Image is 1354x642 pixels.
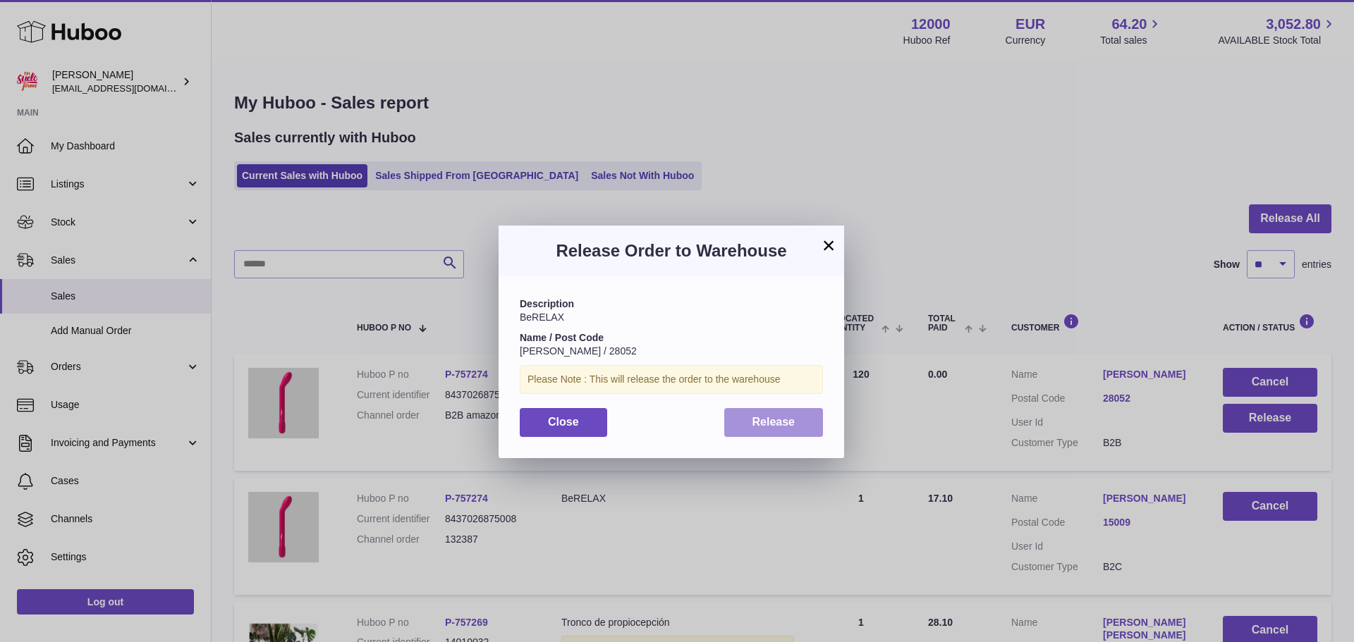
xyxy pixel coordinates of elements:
[752,416,795,428] span: Release
[520,240,823,262] h3: Release Order to Warehouse
[724,408,824,437] button: Release
[520,345,637,357] span: [PERSON_NAME] / 28052
[520,365,823,394] div: Please Note : This will release the order to the warehouse
[548,416,579,428] span: Close
[520,298,574,309] strong: Description
[820,237,837,254] button: ×
[520,332,604,343] strong: Name / Post Code
[520,408,607,437] button: Close
[520,311,564,323] span: BeRELAX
